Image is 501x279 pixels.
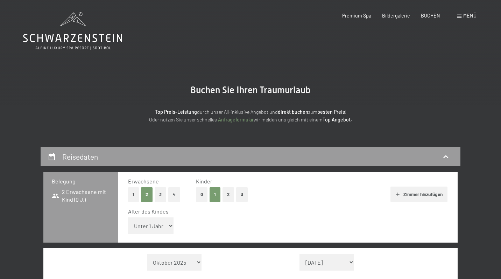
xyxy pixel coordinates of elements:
a: Premium Spa [342,13,371,19]
h3: Belegung [52,177,110,185]
button: 4 [168,187,180,202]
a: Bildergalerie [382,13,410,19]
button: 1 [210,187,220,202]
a: Anfrageformular [218,117,254,123]
div: Alter des Kindes [128,208,442,215]
button: 1 [128,187,139,202]
span: Buchen Sie Ihren Traumurlaub [190,85,311,95]
button: 2 [141,187,153,202]
h2: Reisedaten [62,152,98,161]
strong: besten Preis [317,109,345,115]
span: Erwachsene [128,178,159,184]
button: 0 [196,187,207,202]
button: 3 [155,187,166,202]
a: BUCHEN [421,13,440,19]
p: durch unser All-inklusive Angebot und zum ! Oder nutzen Sie unser schnelles wir melden uns gleich... [97,108,404,124]
strong: direkt buchen [278,109,308,115]
button: 3 [236,187,248,202]
strong: Top Angebot. [323,117,352,123]
span: 2 Erwachsene mit Kind (0 J.) [52,188,110,204]
strong: Top Preis-Leistung [155,109,197,115]
span: Kinder [196,178,212,184]
button: Zimmer hinzufügen [390,187,447,202]
button: 2 [223,187,234,202]
span: Menü [463,13,477,19]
